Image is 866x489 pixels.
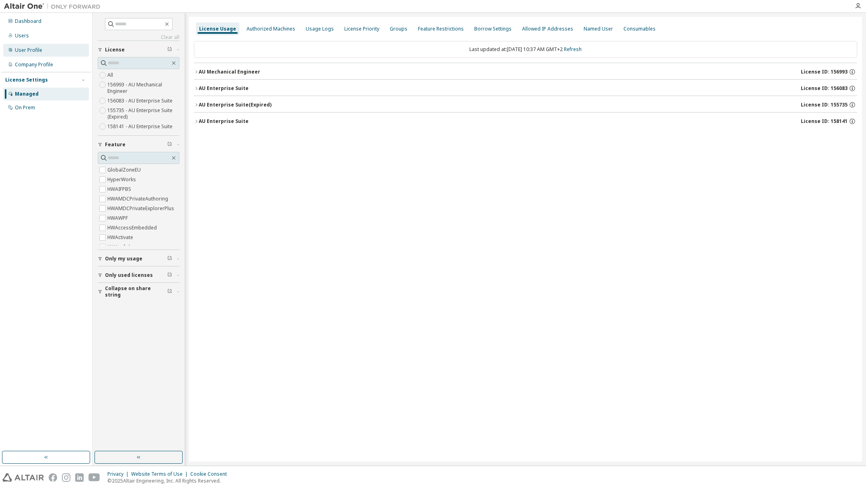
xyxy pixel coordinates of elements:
span: Clear filter [167,47,172,53]
div: AU Enterprise Suite (Expired) [199,102,272,108]
div: Dashboard [15,18,41,25]
div: Company Profile [15,61,53,68]
span: Clear filter [167,272,172,278]
div: Website Terms of Use [131,471,190,477]
span: License ID: 156993 [801,69,847,75]
button: Collapse on share string [98,283,179,301]
label: HWActivate [107,233,135,242]
div: License Priority [344,26,379,32]
div: License Usage [199,26,236,32]
img: instagram.svg [62,473,70,482]
span: Feature [105,141,125,148]
div: License Settings [5,77,48,83]
div: Allowed IP Addresses [522,26,573,32]
div: Consumables [623,26,656,32]
div: User Profile [15,47,42,53]
div: AU Enterprise Suite [199,118,249,125]
label: HWAcufwh [107,242,133,252]
img: facebook.svg [49,473,57,482]
img: Altair One [4,2,105,10]
label: HWAWPF [107,213,130,223]
div: Cookie Consent [190,471,232,477]
button: AU Mechanical EngineerLicense ID: 156993 [194,63,857,81]
div: AU Mechanical Engineer [199,69,260,75]
label: HWAccessEmbedded [107,223,158,233]
label: HyperWorks [107,175,138,184]
div: Feature Restrictions [418,26,464,32]
img: youtube.svg [88,473,100,482]
span: Clear filter [167,256,172,262]
a: Clear all [98,34,179,41]
label: 156993 - AU Mechanical Engineer [107,80,179,96]
label: HWAMDCPrivateAuthoring [107,194,170,204]
span: Only my usage [105,256,142,262]
span: Clear filter [167,288,172,295]
label: HWAIFPBS [107,184,133,194]
label: 158141 - AU Enterprise Suite [107,122,174,131]
div: Usage Logs [306,26,334,32]
label: All [107,70,115,80]
span: Collapse on share string [105,285,167,298]
button: License [98,41,179,59]
div: Users [15,33,29,39]
p: © 2025 Altair Engineering, Inc. All Rights Reserved. [107,477,232,484]
button: AU Enterprise SuiteLicense ID: 156083 [194,80,857,97]
div: Managed [15,91,39,97]
label: 155735 - AU Enterprise Suite (Expired) [107,106,179,122]
div: Groups [390,26,407,32]
div: AU Enterprise Suite [199,85,249,92]
div: On Prem [15,104,35,111]
span: Clear filter [167,141,172,148]
button: Only my usage [98,250,179,268]
a: Refresh [564,46,582,53]
div: Last updated at: [DATE] 10:37 AM GMT+2 [194,41,857,58]
div: Borrow Settings [474,26,512,32]
button: AU Enterprise Suite(Expired)License ID: 155735 [194,96,857,114]
img: linkedin.svg [75,473,84,482]
span: License [105,47,125,53]
span: License ID: 155735 [801,102,847,108]
div: Privacy [107,471,131,477]
button: Only used licenses [98,266,179,284]
button: AU Enterprise SuiteLicense ID: 158141 [194,113,857,130]
label: HWAMDCPrivateExplorerPlus [107,204,176,213]
div: Authorized Machines [247,26,295,32]
img: altair_logo.svg [2,473,44,482]
div: Named User [584,26,613,32]
span: License ID: 158141 [801,118,847,125]
span: Only used licenses [105,272,153,278]
button: Feature [98,136,179,153]
label: GlobalZoneEU [107,165,142,175]
label: 156083 - AU Enterprise Suite [107,96,174,106]
span: License ID: 156083 [801,85,847,92]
